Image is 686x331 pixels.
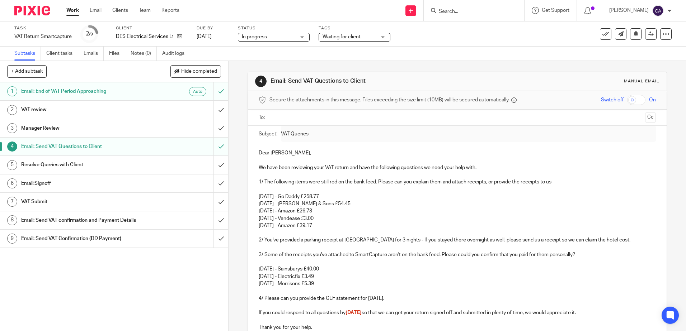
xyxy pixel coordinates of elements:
[14,25,72,31] label: Task
[21,86,145,97] h1: Email: End of VAT Period Approaching
[181,69,217,75] span: Hide completed
[89,32,93,36] small: /9
[259,222,656,229] p: [DATE] - Amazon £39.17
[346,310,362,315] span: [DATE]
[259,295,656,302] p: 4/ Please can you provide the CEF statement for [DATE].
[649,96,656,104] span: On
[259,164,656,171] p: We have been reviewing your VAT return and have the following questions we need your help with.
[652,5,664,16] img: svg%3E
[21,159,145,170] h1: Resolve Queries with Client
[131,47,157,61] a: Notes (0)
[90,7,102,14] a: Email
[197,34,212,39] span: [DATE]
[116,25,188,31] label: Client
[14,6,50,15] img: Pixie
[319,25,390,31] label: Tags
[259,265,656,273] p: [DATE] - Sainsburys £40.00
[7,197,17,207] div: 7
[7,215,17,225] div: 8
[14,47,41,61] a: Subtasks
[259,251,656,258] p: 3/ Some of the receipts you've attached to SmartCapture aren't on the bank feed. Please could you...
[323,34,361,39] span: Waiting for client
[259,178,656,186] p: 1/ The following items were still red on the bank feed. Please can you explain them and attach re...
[21,196,145,207] h1: VAT Submit
[46,47,78,61] a: Client tasks
[66,7,79,14] a: Work
[271,77,473,85] h1: Email: Send VAT Questions to Client
[259,280,656,287] p: [DATE] - Morrisons £5.39
[259,130,277,138] label: Subject:
[269,96,509,104] span: Secure the attachments in this message. Files exceeding the size limit (10MB) will be secured aut...
[242,34,267,39] span: In progress
[438,9,503,15] input: Search
[259,309,656,316] p: If you could respond to all questions by so that we can get your return signed off and submitted ...
[197,25,229,31] label: Due by
[109,47,125,61] a: Files
[259,149,656,157] p: Dear [PERSON_NAME],
[14,33,72,40] div: VAT Return Smartcapture
[84,47,104,61] a: Emails
[609,7,649,14] p: [PERSON_NAME]
[7,178,17,188] div: 6
[259,273,656,280] p: [DATE] - Electricfix £3.49
[259,207,656,215] p: [DATE] - Amazon £26.73
[162,47,190,61] a: Audit logs
[259,215,656,222] p: [DATE] - Vendease £3.00
[21,215,145,226] h1: Email: Send VAT confirmation and Payment Details
[259,236,656,244] p: 2/ You've provided a parking receipt at [GEOGRAPHIC_DATA] for 3 nights - If you stayed there over...
[601,96,624,104] span: Switch off
[116,33,173,40] p: DES Electrical Services Ltd
[139,7,151,14] a: Team
[86,30,93,38] div: 2
[7,141,17,152] div: 4
[21,233,145,244] h1: Email: Send VAT Confirmation (DD Payment)
[21,178,145,189] h1: Email:Signoff
[645,112,656,123] button: Cc
[7,65,47,77] button: + Add subtask
[161,7,179,14] a: Reports
[7,105,17,115] div: 2
[259,200,656,207] p: [DATE] - [PERSON_NAME] & Sons £54.45
[21,123,145,134] h1: Manager Review
[259,114,267,121] label: To:
[255,76,267,87] div: 4
[624,78,659,84] div: Manual email
[259,324,656,331] p: Thank you for your help.
[21,104,145,115] h1: VAT review
[7,160,17,170] div: 5
[7,234,17,244] div: 9
[259,193,656,200] p: [DATE] - Go Daddy £258.77
[238,25,310,31] label: Status
[21,141,145,152] h1: Email: Send VAT Questions to Client
[170,65,221,77] button: Hide completed
[189,87,206,96] div: Auto
[112,7,128,14] a: Clients
[7,86,17,96] div: 1
[542,8,569,13] span: Get Support
[7,123,17,133] div: 3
